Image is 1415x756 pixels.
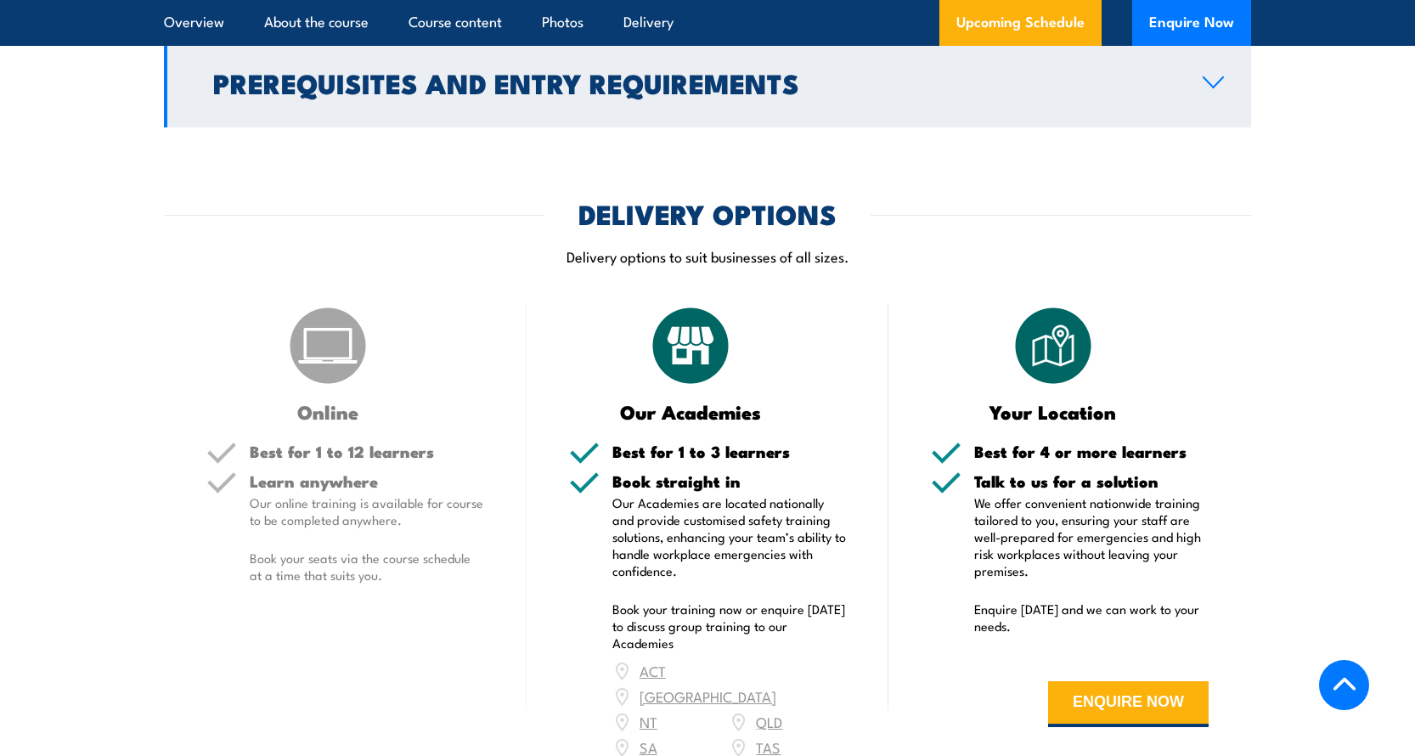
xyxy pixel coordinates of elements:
[213,71,1175,94] h2: Prerequisites and Entry Requirements
[931,402,1175,421] h3: Your Location
[612,443,847,460] h5: Best for 1 to 3 learners
[612,473,847,489] h5: Book straight in
[974,494,1209,579] p: We offer convenient nationwide training tailored to you, ensuring your staff are well-prepared fo...
[164,38,1251,127] a: Prerequisites and Entry Requirements
[974,443,1209,460] h5: Best for 4 or more learners
[250,443,484,460] h5: Best for 1 to 12 learners
[250,494,484,528] p: Our online training is available for course to be completed anywhere.
[569,402,813,421] h3: Our Academies
[250,473,484,489] h5: Learn anywhere
[164,246,1251,266] p: Delivery options to suit businesses of all sizes.
[612,601,847,652] p: Book your training now or enquire [DATE] to discuss group training to our Academies
[1048,681,1209,727] button: ENQUIRE NOW
[250,550,484,584] p: Book your seats via the course schedule at a time that suits you.
[578,201,837,225] h2: DELIVERY OPTIONS
[974,473,1209,489] h5: Talk to us for a solution
[206,402,450,421] h3: Online
[974,601,1209,635] p: Enquire [DATE] and we can work to your needs.
[612,494,847,579] p: Our Academies are located nationally and provide customised safety training solutions, enhancing ...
